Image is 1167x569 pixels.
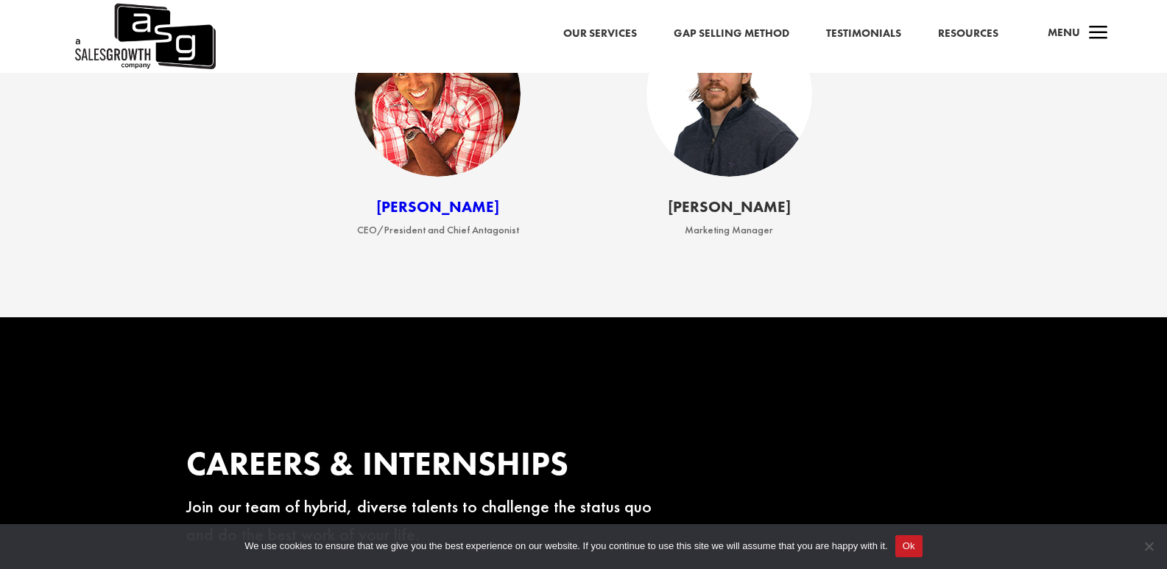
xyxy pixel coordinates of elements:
[1141,539,1156,554] span: No
[1084,19,1113,49] span: a
[895,535,923,557] button: Ok
[938,24,998,43] a: Resources
[826,24,901,43] a: Testimonials
[1048,25,1080,40] span: Menu
[186,492,672,548] p: Join our team of hybrid, diverse talents to challenge the status quo and do the best work of your...
[674,24,789,43] a: Gap Selling Method
[244,539,887,554] span: We use cookies to ensure that we give you the best experience on our website. If you continue to ...
[646,11,812,177] img: Sean Finlay
[376,197,499,216] a: [PERSON_NAME]
[668,197,791,216] span: [PERSON_NAME]
[563,24,637,43] a: Our Services
[186,442,672,493] h5: Careers & Internships
[616,222,842,239] p: Marketing Manager
[325,222,551,239] p: CEO/President and Chief Antagonist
